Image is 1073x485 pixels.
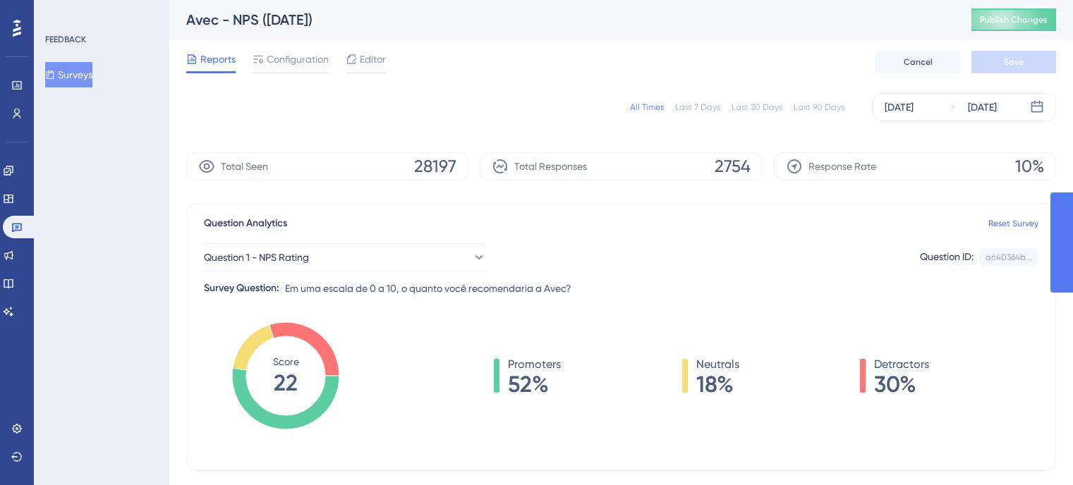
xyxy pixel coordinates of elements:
div: Last 90 Days [794,102,844,113]
div: Survey Question: [204,280,279,297]
span: Editor [360,51,386,68]
button: Surveys [45,62,92,87]
button: Save [971,51,1056,73]
div: Avec - NPS ([DATE]) [186,10,936,30]
span: Promoters [508,356,561,373]
span: Question 1 - NPS Rating [204,249,309,266]
span: Cancel [904,56,933,68]
a: Reset Survey [988,218,1038,229]
tspan: Score [273,356,299,367]
div: FEEDBACK [45,34,86,45]
button: Cancel [875,51,960,73]
div: Last 7 Days [675,102,720,113]
tspan: 22 [274,369,298,396]
span: Detractors [874,356,929,373]
div: ac40364b... [986,252,1032,263]
div: Last 30 Days [732,102,782,113]
span: Total Seen [221,158,268,175]
span: 30% [874,373,929,395]
div: Question ID: [920,248,974,266]
span: Response Rate [808,158,876,175]
button: Question 1 - NPS Rating [204,243,486,271]
span: Em uma escala de 0 a 10, o quanto você recomendaria a Avec? [285,280,571,297]
span: Publish Changes [980,14,1048,25]
span: 2754 [715,155,751,178]
span: Total Responses [514,158,587,175]
span: Neutrals [696,356,739,373]
div: [DATE] [968,99,997,116]
div: All Times [630,102,664,113]
button: Publish Changes [971,8,1056,31]
span: 28197 [414,155,456,178]
span: Save [1004,56,1024,68]
span: 52% [508,373,561,395]
div: [DATE] [885,99,914,116]
span: 10% [1015,155,1044,178]
span: Reports [200,51,236,68]
span: Question Analytics [204,215,287,232]
span: 18% [696,373,739,395]
span: Configuration [267,51,329,68]
iframe: UserGuiding AI Assistant Launcher [1014,429,1056,472]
